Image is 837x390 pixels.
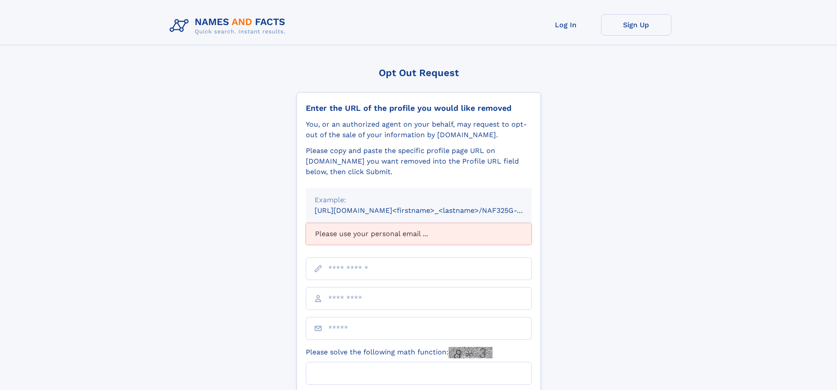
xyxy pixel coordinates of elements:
a: Sign Up [601,14,671,36]
div: Enter the URL of the profile you would like removed [306,103,532,113]
div: Please copy and paste the specific profile page URL on [DOMAIN_NAME] you want removed into the Pr... [306,146,532,177]
div: Opt Out Request [297,67,541,78]
small: [URL][DOMAIN_NAME]<firstname>_<lastname>/NAF325G-xxxxxxxx [315,206,548,215]
a: Log In [531,14,601,36]
div: Example: [315,195,523,205]
div: Please use your personal email ... [306,223,532,245]
label: Please solve the following math function: [306,347,493,358]
div: You, or an authorized agent on your behalf, may request to opt-out of the sale of your informatio... [306,119,532,140]
img: Logo Names and Facts [166,14,293,38]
